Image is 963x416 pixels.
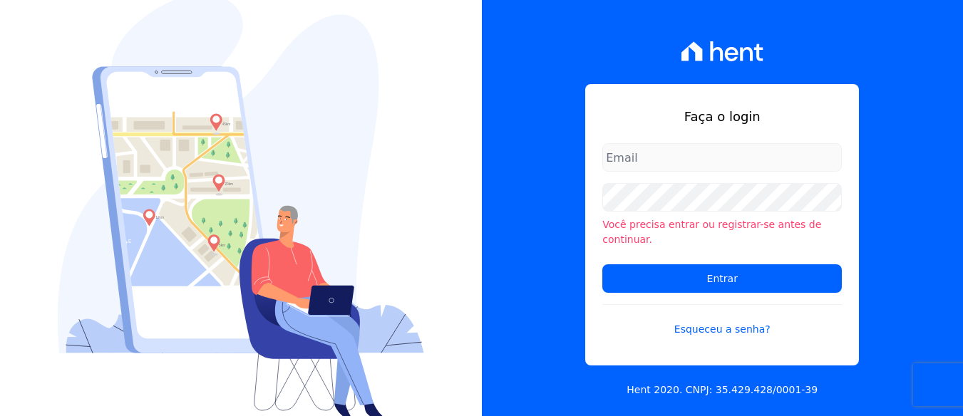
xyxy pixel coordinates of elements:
a: Esqueceu a senha? [602,304,842,337]
h1: Faça o login [602,107,842,126]
input: Entrar [602,264,842,293]
li: Você precisa entrar ou registrar-se antes de continuar. [602,217,842,247]
input: Email [602,143,842,172]
p: Hent 2020. CNPJ: 35.429.428/0001-39 [627,383,818,397]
